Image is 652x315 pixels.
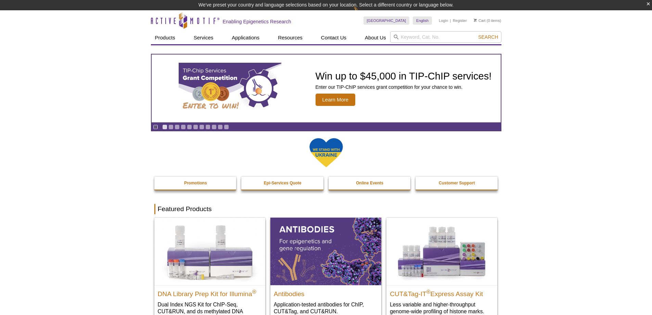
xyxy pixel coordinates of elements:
[270,218,381,285] img: All Antibodies
[187,124,192,130] a: Go to slide 5
[179,63,281,114] img: TIP-ChIP Services Grant Competition
[426,289,431,294] sup: ®
[354,5,372,21] img: Change Here
[316,94,356,106] span: Learn More
[453,18,467,23] a: Register
[252,289,256,294] sup: ®
[274,31,307,44] a: Resources
[212,124,217,130] a: Go to slide 9
[386,218,497,285] img: CUT&Tag-IT® Express Assay Kit
[228,31,264,44] a: Applications
[154,218,265,285] img: DNA Library Prep Kit for Illumina
[329,177,411,190] a: Online Events
[264,181,302,185] strong: Epi-Services Quote
[474,19,477,22] img: Your Cart
[205,124,210,130] a: Go to slide 8
[199,124,204,130] a: Go to slide 7
[193,124,198,130] a: Go to slide 6
[317,31,350,44] a: Contact Us
[153,124,158,130] a: Toggle autoplay
[356,181,383,185] strong: Online Events
[274,287,378,298] h2: Antibodies
[390,31,501,43] input: Keyword, Cat. No.
[390,287,494,298] h2: CUT&Tag-IT Express Assay Kit
[190,31,218,44] a: Services
[152,54,501,122] a: TIP-ChIP Services Grant Competition Win up to $45,000 in TIP-ChIP services! Enter our TIP-ChIP se...
[478,34,498,40] span: Search
[223,19,291,25] h2: Enabling Epigenetics Research
[218,124,223,130] a: Go to slide 10
[175,124,180,130] a: Go to slide 3
[274,301,378,315] p: Application-tested antibodies for ChIP, CUT&Tag, and CUT&RUN.
[309,137,343,168] img: We Stand With Ukraine
[154,177,237,190] a: Promotions
[474,16,501,25] li: (0 items)
[316,84,492,90] p: Enter our TIP-ChIP services grant competition for your chance to win.
[316,71,492,81] h2: Win up to $45,000 in TIP-ChIP services!
[476,34,500,40] button: Search
[450,16,451,25] li: |
[154,204,498,214] h2: Featured Products
[224,124,229,130] a: Go to slide 11
[439,181,475,185] strong: Customer Support
[241,177,324,190] a: Epi-Services Quote
[390,301,494,315] p: Less variable and higher-throughput genome-wide profiling of histone marks​.
[158,287,262,298] h2: DNA Library Prep Kit for Illumina
[181,124,186,130] a: Go to slide 4
[413,16,432,25] a: English
[416,177,498,190] a: Customer Support
[168,124,174,130] a: Go to slide 2
[162,124,167,130] a: Go to slide 1
[474,18,486,23] a: Cart
[363,16,410,25] a: [GEOGRAPHIC_DATA]
[361,31,390,44] a: About Us
[151,31,179,44] a: Products
[152,54,501,122] article: TIP-ChIP Services Grant Competition
[184,181,207,185] strong: Promotions
[439,18,448,23] a: Login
